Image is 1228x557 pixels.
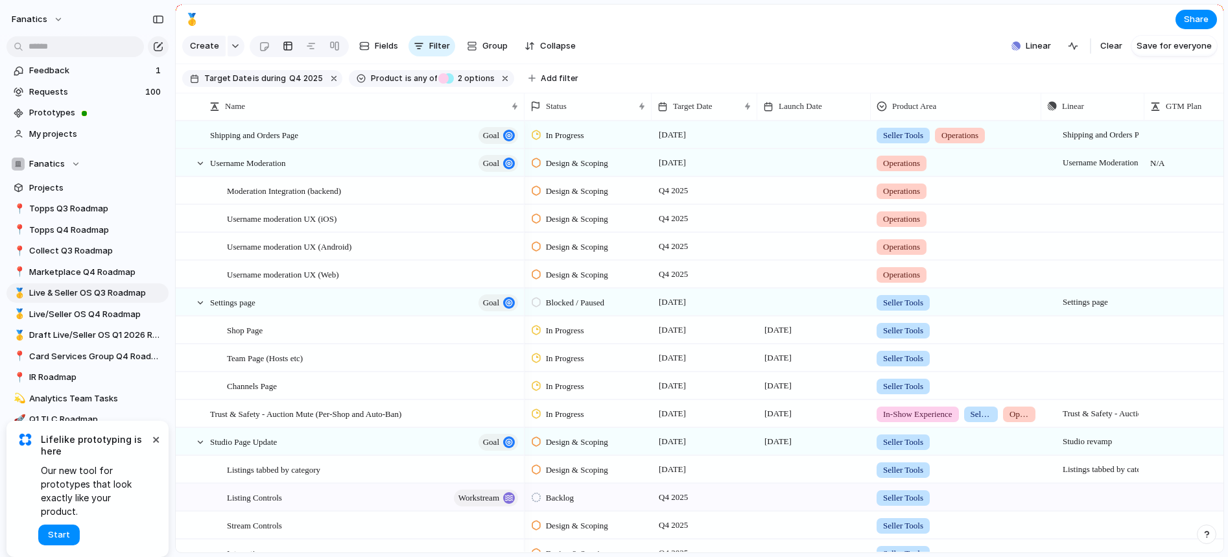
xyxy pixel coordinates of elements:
[14,328,23,343] div: 🥇
[6,103,169,123] a: Prototypes
[519,36,581,56] button: Collapse
[941,129,978,142] span: Operations
[14,391,23,406] div: 💫
[429,40,450,53] span: Filter
[883,268,920,281] span: Operations
[883,408,952,421] span: In-Show Experience
[41,434,149,457] span: Lifelike prototyping is here
[29,392,164,405] span: Analytics Team Tasks
[521,69,586,88] button: Add filter
[227,462,320,477] span: Listings tabbed by category
[1047,289,1108,315] span: Settings page
[546,157,608,170] span: Design & Scoping
[182,9,202,30] button: 🥇
[14,307,23,322] div: 🥇
[1137,40,1212,53] span: Save for everyone
[483,126,499,145] span: goal
[227,378,277,393] span: Channels Page
[761,322,795,338] span: [DATE]
[29,106,164,119] span: Prototypes
[546,324,584,337] span: In Progress
[227,267,339,281] span: Username moderation UX (Web)
[655,406,689,421] span: [DATE]
[12,287,25,300] button: 🥇
[6,389,169,409] a: 💫Analytics Team Tasks
[12,266,25,279] button: 📍
[12,308,25,321] button: 🥇
[6,199,169,219] a: 📍Topps Q3 Roadmap
[6,347,169,366] a: 📍Card Services Group Q4 Roadmap
[12,224,25,237] button: 📍
[1006,36,1056,56] button: Linear
[883,352,923,365] span: Seller Tools
[546,408,584,421] span: In Progress
[546,464,608,477] span: Design & Scoping
[546,296,604,309] span: Blocked / Paused
[1047,150,1139,176] span: Username Moderation
[41,464,149,518] span: Our new tool for prototypes that look exactly like your product.
[655,490,691,505] span: Q4 2025
[29,158,65,171] span: Fanatics
[12,392,25,405] button: 💫
[1010,408,1029,421] span: Operations
[883,296,923,309] span: Seller Tools
[6,124,169,144] a: My projects
[148,431,163,447] button: Dismiss
[546,268,608,281] span: Design & Scoping
[540,40,576,53] span: Collapse
[478,127,518,144] button: goal
[6,178,169,198] a: Projects
[225,100,245,113] span: Name
[6,9,70,30] button: fanatics
[227,517,282,532] span: Stream Controls
[408,36,455,56] button: Filter
[546,213,608,226] span: Design & Scoping
[210,127,298,142] span: Shipping and Orders Page
[546,100,567,113] span: Status
[6,410,169,429] a: 🚀Q1 TLC Roadmap
[14,265,23,279] div: 📍
[655,211,691,226] span: Q4 2025
[1131,36,1217,56] button: Save for everyone
[761,378,795,394] span: [DATE]
[6,154,169,174] button: Fanatics
[6,326,169,345] a: 🥇Draft Live/Seller OS Q1 2026 Roadmap
[483,154,499,172] span: goal
[1175,10,1217,29] button: Share
[1026,40,1051,53] span: Linear
[210,434,277,449] span: Studio Page Update
[14,370,23,385] div: 📍
[892,100,936,113] span: Product Area
[883,519,923,532] span: Seller Tools
[478,294,518,311] button: goal
[14,349,23,364] div: 📍
[38,525,80,545] button: Start
[1047,429,1112,455] span: Studio revamp
[454,73,495,84] span: options
[883,241,920,254] span: Operations
[210,294,255,309] span: Settings page
[210,406,401,421] span: Trust & Safety - Auction Mute (Per-Shop and Auto-Ban)
[412,73,437,84] span: any of
[227,183,341,198] span: Moderation Integration (backend)
[48,528,70,541] span: Start
[1184,13,1209,26] span: Share
[655,267,691,282] span: Q4 2025
[546,352,584,365] span: In Progress
[454,490,518,506] button: workstream
[1047,456,1139,482] span: Listings tabbed by category
[6,82,169,102] a: Requests100
[12,329,25,342] button: 🥇
[29,266,164,279] span: Marketplace Q4 Roadmap
[156,64,163,77] span: 1
[6,241,169,261] div: 📍Collect Q3 Roadmap
[29,329,164,342] span: Draft Live/Seller OS Q1 2026 Roadmap
[883,380,923,393] span: Seller Tools
[655,462,689,477] span: [DATE]
[252,71,288,86] button: isduring
[289,73,323,84] span: Q4 2025
[883,157,920,170] span: Operations
[12,413,25,426] button: 🚀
